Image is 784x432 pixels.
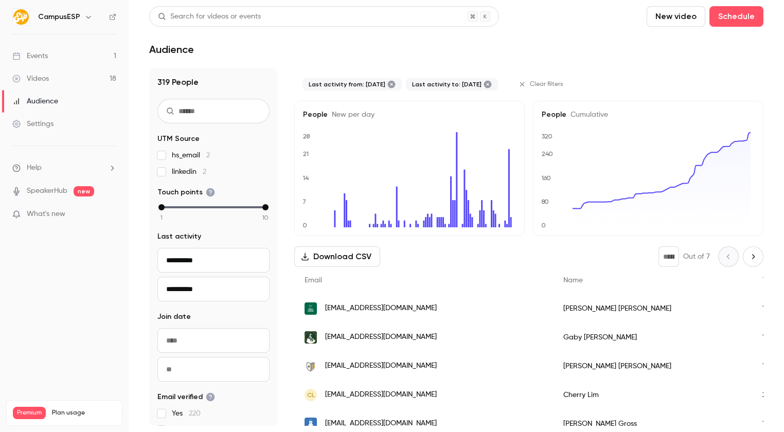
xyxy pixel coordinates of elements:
[563,277,583,284] span: Name
[157,76,270,88] h1: 319 People
[157,231,201,242] span: Last activity
[553,381,752,409] div: Cherry Lim
[206,152,210,159] span: 2
[514,76,569,93] button: Clear filters
[189,410,201,417] span: 220
[553,294,752,323] div: [PERSON_NAME] [PERSON_NAME]
[27,209,65,220] span: What's new
[302,198,306,205] text: 7
[553,323,752,352] div: Gaby [PERSON_NAME]
[303,110,516,120] h5: People
[542,150,553,157] text: 240
[172,167,206,177] span: linkedin
[305,277,322,284] span: Email
[305,302,317,315] img: usf.edu
[12,74,49,84] div: Videos
[743,246,763,267] button: Next page
[553,352,752,381] div: [PERSON_NAME] [PERSON_NAME]
[294,246,380,267] button: Download CSV
[157,328,270,353] input: From
[38,12,80,22] h6: CampusESP
[309,80,385,88] span: Last activity from: [DATE]
[158,11,261,22] div: Search for videos or events
[157,187,215,197] span: Touch points
[566,111,608,118] span: Cumulative
[161,213,163,222] span: 1
[149,43,194,56] h1: Audience
[52,409,116,417] span: Plan usage
[13,9,29,25] img: CampusESP
[172,150,210,160] span: hs_email
[302,174,309,182] text: 14
[709,6,763,27] button: Schedule
[12,96,58,106] div: Audience
[12,51,48,61] div: Events
[325,390,437,401] span: [EMAIL_ADDRESS][DOMAIN_NAME]
[307,390,315,400] span: CL
[325,361,437,372] span: [EMAIL_ADDRESS][DOMAIN_NAME]
[157,312,191,322] span: Join date
[262,213,269,222] span: 10
[262,204,269,210] div: max
[157,134,200,144] span: UTM Source
[303,150,309,157] text: 21
[683,251,710,262] p: Out of 7
[157,357,270,382] input: To
[541,222,546,229] text: 0
[305,360,317,372] img: geneva.edu
[647,6,705,27] button: New video
[303,133,310,140] text: 28
[325,332,437,343] span: [EMAIL_ADDRESS][DOMAIN_NAME]
[325,303,437,314] span: [EMAIL_ADDRESS][DOMAIN_NAME]
[541,198,549,205] text: 80
[157,392,215,402] span: Email verified
[12,163,116,173] li: help-dropdown-opener
[530,80,563,88] span: Clear filters
[172,408,201,419] span: Yes
[542,110,755,120] h5: People
[305,418,317,430] img: citadel.edu
[157,277,270,301] input: To
[541,174,551,182] text: 160
[74,186,94,196] span: new
[325,419,437,429] span: [EMAIL_ADDRESS][DOMAIN_NAME]
[27,186,67,196] a: SpeakerHub
[328,111,375,118] span: New per day
[302,222,307,229] text: 0
[157,248,270,273] input: From
[203,168,206,175] span: 2
[104,210,116,219] iframe: Noticeable Trigger
[412,80,482,88] span: Last activity to: [DATE]
[542,133,553,140] text: 320
[13,407,46,419] span: Premium
[305,331,317,344] img: franciscan.edu
[12,119,54,129] div: Settings
[158,204,165,210] div: min
[27,163,42,173] span: Help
